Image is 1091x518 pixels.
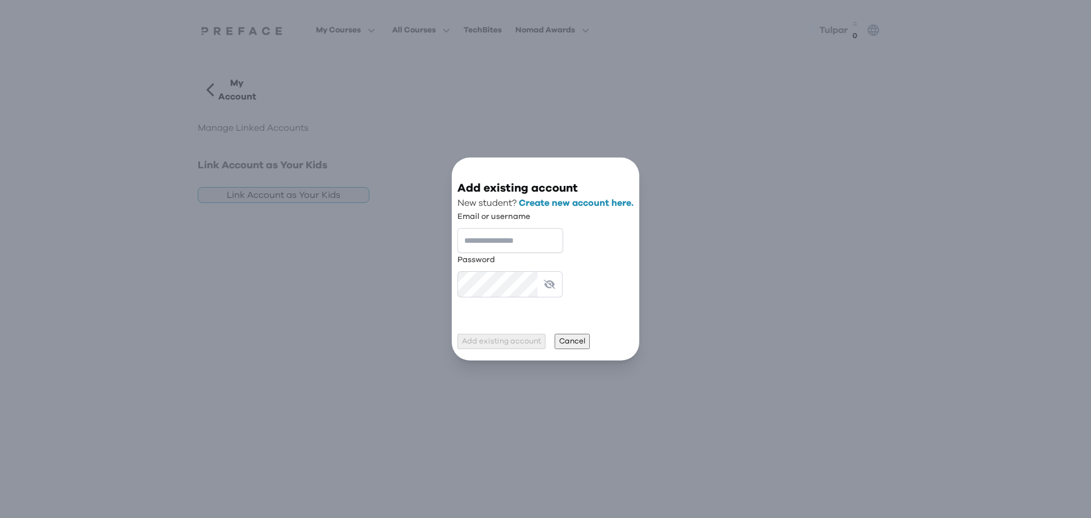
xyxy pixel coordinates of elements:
[462,335,541,347] p: Add existing account
[457,253,563,267] label: Password
[559,335,585,347] p: Cancel
[457,210,563,223] label: Email or username
[555,334,590,349] button: Cancel
[457,334,545,349] button: Add existing account
[457,196,634,210] p: New student?
[519,198,634,208] span: Create new account here.
[457,180,634,196] h5: Add existing account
